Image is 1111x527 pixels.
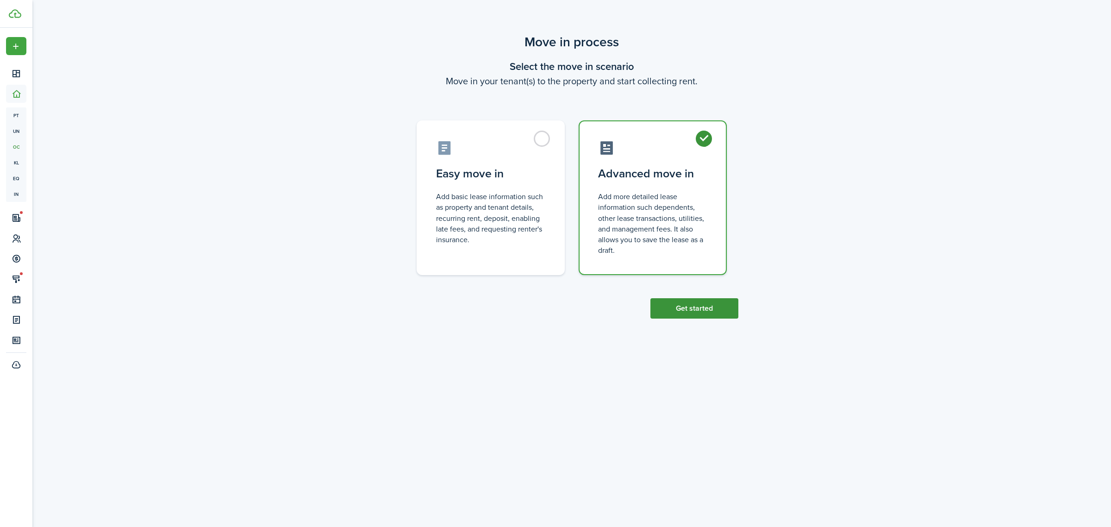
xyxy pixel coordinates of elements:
wizard-step-header-description: Move in your tenant(s) to the property and start collecting rent. [405,74,738,88]
a: in [6,186,26,202]
a: un [6,123,26,139]
wizard-step-header-title: Select the move in scenario [405,59,738,74]
img: TenantCloud [9,9,21,18]
a: eq [6,170,26,186]
a: kl [6,155,26,170]
a: oc [6,139,26,155]
button: Get started [650,298,738,319]
scenario-title: Move in process [405,32,738,52]
control-radio-card-description: Add basic lease information such as property and tenant details, recurring rent, deposit, enablin... [436,191,545,245]
control-radio-card-description: Add more detailed lease information such dependents, other lease transactions, utilities, and man... [598,191,707,256]
button: Open menu [6,37,26,55]
a: pt [6,107,26,123]
control-radio-card-title: Advanced move in [598,165,707,182]
control-radio-card-title: Easy move in [436,165,545,182]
